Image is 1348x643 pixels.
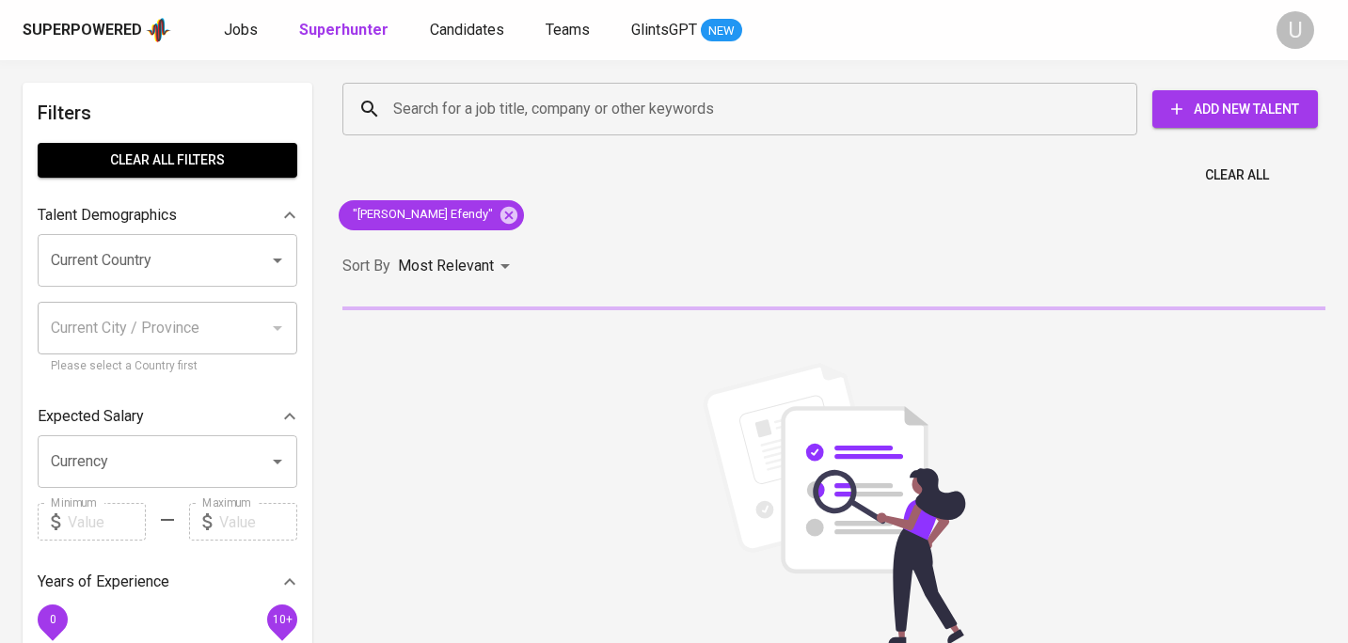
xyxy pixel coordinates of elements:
[339,206,504,224] span: "[PERSON_NAME] Efendy"
[224,21,258,39] span: Jobs
[38,204,177,227] p: Talent Demographics
[38,196,297,234] div: Talent Demographics
[299,19,392,42] a: Superhunter
[264,247,291,274] button: Open
[1205,164,1269,187] span: Clear All
[224,19,262,42] a: Jobs
[398,255,494,277] p: Most Relevant
[1167,98,1303,121] span: Add New Talent
[53,149,282,172] span: Clear All filters
[631,19,742,42] a: GlintsGPT NEW
[51,357,284,376] p: Please select a Country first
[631,21,697,39] span: GlintsGPT
[23,16,171,44] a: Superpoweredapp logo
[430,19,508,42] a: Candidates
[68,503,146,541] input: Value
[264,448,291,475] button: Open
[272,613,292,626] span: 10+
[38,143,297,178] button: Clear All filters
[430,21,504,39] span: Candidates
[546,21,590,39] span: Teams
[1152,90,1318,128] button: Add New Talent
[38,405,144,428] p: Expected Salary
[398,249,516,284] div: Most Relevant
[23,20,142,41] div: Superpowered
[701,22,742,40] span: NEW
[339,200,524,230] div: "[PERSON_NAME] Efendy"
[38,563,297,601] div: Years of Experience
[146,16,171,44] img: app logo
[1277,11,1314,49] div: U
[38,98,297,128] h6: Filters
[1197,158,1277,193] button: Clear All
[38,398,297,435] div: Expected Salary
[219,503,297,541] input: Value
[38,571,169,593] p: Years of Experience
[49,613,56,626] span: 0
[546,19,594,42] a: Teams
[299,21,389,39] b: Superhunter
[342,255,390,277] p: Sort By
